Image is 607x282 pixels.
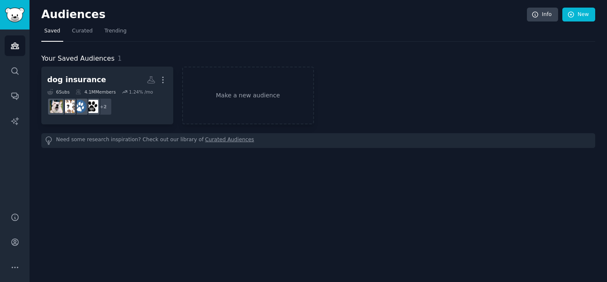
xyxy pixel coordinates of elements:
a: Make a new audience [182,67,314,124]
a: Info [527,8,558,22]
img: GummySearch logo [5,8,24,22]
img: petinsurancereviews [62,100,75,113]
a: Curated Audiences [205,136,254,145]
h2: Audiences [41,8,527,21]
div: 4.1M Members [75,89,115,95]
img: dogs [73,100,86,113]
span: Your Saved Audiences [41,54,115,64]
img: DogAdvice [50,100,63,113]
img: puppy101 [85,100,98,113]
span: Saved [44,27,60,35]
div: + 2 [94,98,112,115]
div: dog insurance [47,75,106,85]
a: Curated [69,24,96,42]
a: dog insurance6Subs4.1MMembers1.24% /mo+2puppy101dogspetinsurancereviewsDogAdvice [41,67,173,124]
div: Need some research inspiration? Check out our library of [41,133,595,148]
span: Trending [105,27,126,35]
a: Saved [41,24,63,42]
a: Trending [102,24,129,42]
div: 6 Sub s [47,89,70,95]
span: Curated [72,27,93,35]
a: New [562,8,595,22]
div: 1.24 % /mo [129,89,153,95]
span: 1 [118,54,122,62]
